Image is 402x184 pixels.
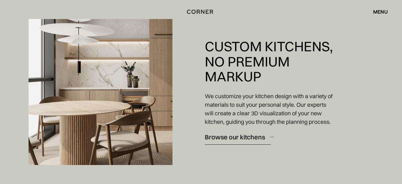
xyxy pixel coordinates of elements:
[205,129,274,145] a: Browse our kitchens
[205,133,265,141] div: Browse our kitchens
[29,19,172,165] img: A dining area with light oak kitchen cabinets, quartz backsplash, two open shelves, and undershel...
[373,9,388,14] div: menu
[205,39,334,84] h2: Custom Kitchens, No Premium Markup
[187,8,215,16] a: home
[205,92,334,126] p: We customize your kitchen design with a variety of materials to suit your personal style. Our exp...
[367,6,388,17] div: menu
